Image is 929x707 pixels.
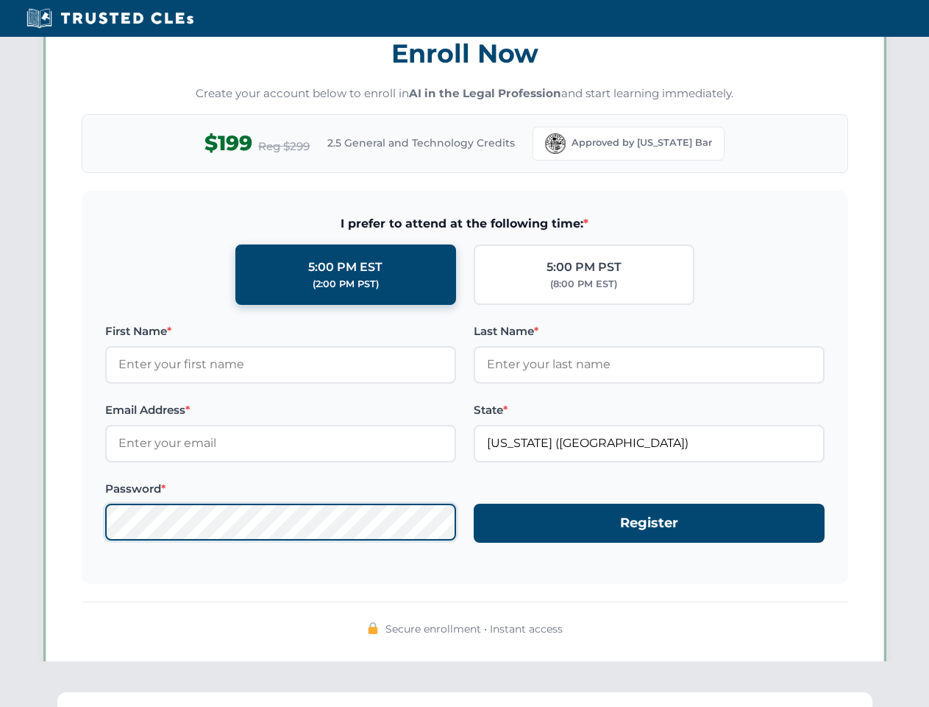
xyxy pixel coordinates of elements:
[105,425,456,462] input: Enter your email
[367,622,379,634] img: 🔒
[105,401,456,419] label: Email Address
[474,504,825,543] button: Register
[545,133,566,154] img: Florida Bar
[474,401,825,419] label: State
[82,30,848,77] h3: Enroll Now
[105,346,456,383] input: Enter your first name
[105,214,825,233] span: I prefer to attend at the following time:
[385,621,563,637] span: Secure enrollment • Instant access
[474,323,825,340] label: Last Name
[409,86,561,100] strong: AI in the Legal Profession
[474,425,825,462] input: Florida (FL)
[22,7,198,29] img: Trusted CLEs
[105,323,456,340] label: First Name
[258,138,310,155] span: Reg $299
[547,258,622,277] div: 5:00 PM PST
[474,346,825,383] input: Enter your last name
[82,85,848,102] p: Create your account below to enroll in and start learning immediately.
[204,127,252,160] span: $199
[105,480,456,498] label: Password
[308,258,382,277] div: 5:00 PM EST
[327,135,515,151] span: 2.5 General and Technology Credits
[572,136,712,150] span: Approved by [US_STATE] Bar
[550,277,617,292] div: (8:00 PM EST)
[313,277,379,292] div: (2:00 PM PST)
